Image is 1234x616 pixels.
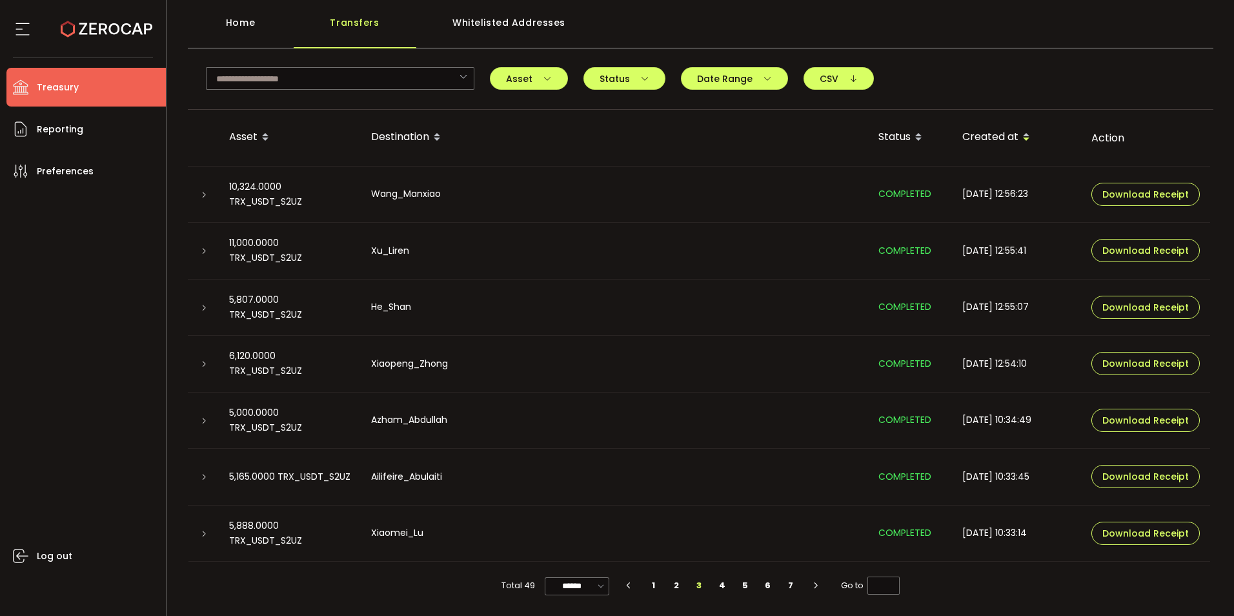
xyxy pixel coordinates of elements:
div: Transfers [294,10,416,48]
span: COMPLETED [878,244,931,257]
span: COMPLETED [878,470,931,483]
div: Action [1081,130,1210,145]
div: Xiaomei_Lu [361,526,868,540]
div: 5,000.0000 TRX_USDT_S2UZ [219,406,361,435]
div: 5,807.0000 TRX_USDT_S2UZ [219,293,361,322]
li: 7 [780,577,803,595]
span: Download Receipt [1102,190,1189,199]
li: 6 [756,577,780,595]
span: Total 49 [501,577,535,595]
div: He_Shan [361,300,868,314]
span: Download Receipt [1102,359,1189,368]
div: Asset [219,127,361,149]
div: Status [868,127,952,149]
button: Download Receipt [1091,352,1200,375]
span: Reporting [37,120,83,139]
button: Download Receipt [1091,409,1200,432]
div: [DATE] 12:54:10 [952,356,1081,371]
li: 4 [711,577,734,595]
div: [DATE] 10:33:45 [952,469,1081,484]
button: Download Receipt [1091,296,1200,319]
span: CSV [820,74,858,83]
span: COMPLETED [878,357,931,370]
div: Xiaopeng_Zhong [361,356,868,371]
span: COMPLETED [878,413,931,426]
span: Download Receipt [1102,303,1189,312]
div: 5,888.0000 TRX_USDT_S2UZ [219,518,361,548]
div: 6,120.0000 TRX_USDT_S2UZ [219,349,361,378]
li: 5 [734,577,757,595]
div: Whitelisted Addresses [416,10,602,48]
span: Log out [37,547,72,566]
div: Home [188,10,294,48]
div: Azham_Abdullah [361,413,868,427]
button: Download Receipt [1091,465,1200,488]
div: [DATE] 10:34:49 [952,413,1081,427]
button: Date Range [681,67,788,90]
span: Preferences [37,162,94,181]
button: Download Receipt [1091,183,1200,206]
span: Date Range [697,74,772,83]
button: Download Receipt [1091,239,1200,262]
span: COMPLETED [878,526,931,539]
div: Destination [361,127,868,149]
span: Status [600,74,649,83]
span: Asset [506,74,552,83]
div: Ailifeire_Abulaiti [361,469,868,484]
div: [DATE] 12:55:07 [952,300,1081,314]
span: COMPLETED [878,300,931,313]
div: 11,000.0000 TRX_USDT_S2UZ [219,236,361,265]
div: [DATE] 12:56:23 [952,187,1081,201]
iframe: Chat Widget [1084,477,1234,616]
button: CSV [804,67,874,90]
button: Asset [490,67,568,90]
span: COMPLETED [878,187,931,200]
span: Download Receipt [1102,246,1189,255]
span: Go to [841,577,900,595]
div: [DATE] 10:33:14 [952,526,1081,540]
li: 3 [688,577,711,595]
button: Status [583,67,665,90]
div: Wang_Manxiao [361,187,868,201]
div: 5,165.0000 TRX_USDT_S2UZ [219,469,361,484]
div: 10,324.0000 TRX_USDT_S2UZ [219,180,361,209]
div: [DATE] 12:55:41 [952,243,1081,258]
span: Treasury [37,78,79,97]
span: Download Receipt [1102,416,1189,425]
div: Created at [952,127,1081,149]
li: 1 [642,577,665,595]
li: 2 [665,577,688,595]
span: Download Receipt [1102,472,1189,481]
div: Xu_Liren [361,243,868,258]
